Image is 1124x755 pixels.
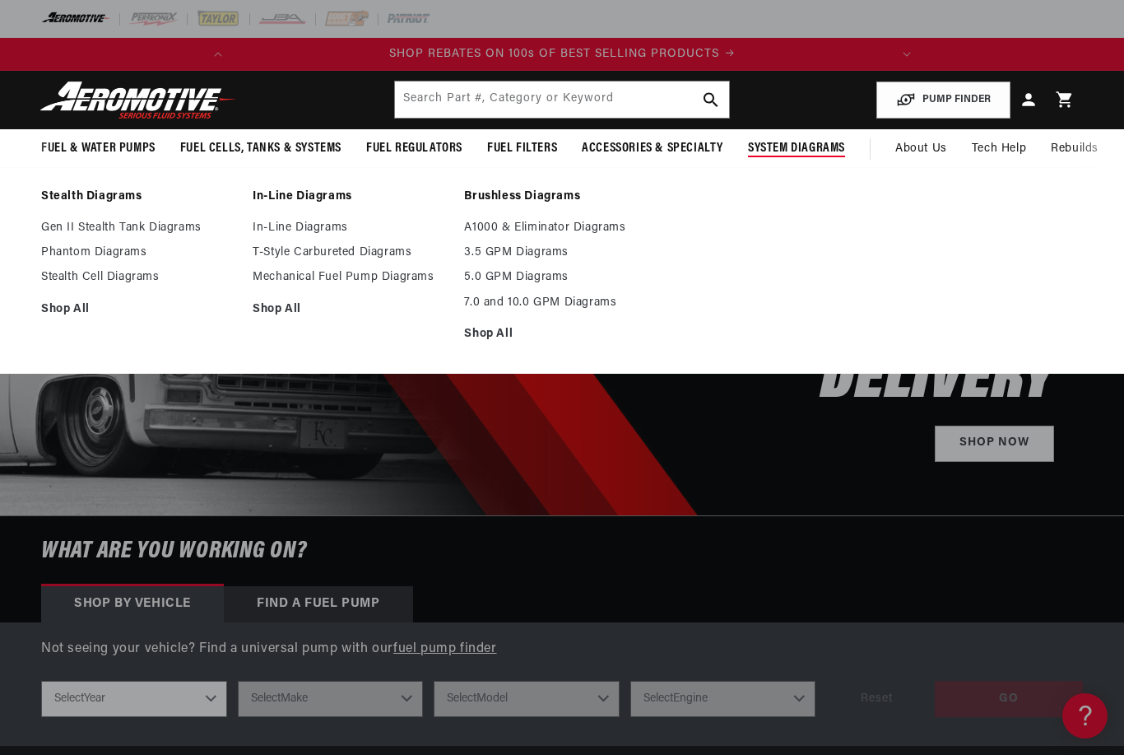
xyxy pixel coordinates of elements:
a: EFI Fuel Pumps [16,285,313,310]
span: Tech Help [972,140,1026,158]
a: Phantom Diagrams [41,245,236,260]
div: Find a Fuel Pump [224,586,413,622]
select: Make [238,681,424,717]
select: Engine [630,681,816,717]
a: Mechanical Fuel Pump Diagrams [253,270,448,285]
a: 3.5 GPM Diagrams [464,245,659,260]
a: Stealth Cell Diagrams [41,270,236,285]
a: Shop Now [935,426,1054,463]
div: Announcement [235,45,890,63]
button: Contact Us [16,440,313,469]
summary: Accessories & Specialty [569,129,736,168]
a: Brushless Fuel Pumps [16,337,313,362]
img: Aeromotive [35,81,241,119]
span: About Us [895,142,947,155]
a: POWERED BY ENCHANT [226,474,317,490]
a: Stealth Diagrams [41,189,236,204]
span: Fuel Filters [487,140,557,157]
button: Translation missing: en.sections.announcements.previous_announcement [202,38,235,71]
summary: Fuel Cells, Tanks & Systems [168,129,354,168]
a: A1000 & Eliminator Diagrams [464,221,659,235]
button: Translation missing: en.sections.announcements.next_announcement [890,38,923,71]
a: Carbureted Fuel Pumps [16,234,313,259]
a: 5.0 GPM Diagrams [464,270,659,285]
span: Fuel Cells, Tanks & Systems [180,140,341,157]
a: In-Line Diagrams [253,221,448,235]
a: EFI Regulators [16,208,313,234]
span: Fuel Regulators [366,140,462,157]
button: search button [693,82,729,118]
span: SHOP REBATES ON 100s OF BEST SELLING PRODUCTS [389,48,719,60]
a: Shop All [464,327,659,342]
a: Shop All [41,302,236,317]
select: Year [41,681,227,717]
a: Brushless Diagrams [464,189,659,204]
a: Carbureted Regulators [16,259,313,285]
summary: Fuel Regulators [354,129,475,168]
summary: Rebuilds [1038,129,1111,169]
span: Fuel & Water Pumps [41,140,156,157]
p: Not seeing your vehicle? Find a universal pump with our [41,639,1083,660]
summary: Fuel & Water Pumps [29,129,168,168]
button: PUMP FINDER [876,82,1010,119]
span: System Diagrams [748,140,845,157]
a: About Us [883,129,959,169]
div: Frequently Asked Questions [16,182,313,198]
a: SHOP REBATES ON 100s OF BEST SELLING PRODUCTS [235,45,890,63]
div: Shop by vehicle [41,586,224,622]
a: In-Line Diagrams [253,189,448,204]
a: Shop All [253,302,448,317]
a: Gen II Stealth Tank Diagrams [41,221,236,235]
div: 1 of 2 [235,45,890,63]
a: 340 Stealth Fuel Pumps [16,310,313,336]
input: Search by Part Number, Category or Keyword [395,82,730,118]
summary: Fuel Filters [475,129,569,168]
a: fuel pump finder [393,642,497,655]
a: T-Style Carbureted Diagrams [253,245,448,260]
select: Model [434,681,620,717]
a: 7.0 and 10.0 GPM Diagrams [464,296,659,310]
summary: Tech Help [959,129,1038,169]
span: Rebuilds [1051,140,1098,158]
summary: System Diagrams [736,129,857,168]
div: General [16,114,313,130]
a: Getting Started [16,140,313,165]
span: Accessories & Specialty [582,140,723,157]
